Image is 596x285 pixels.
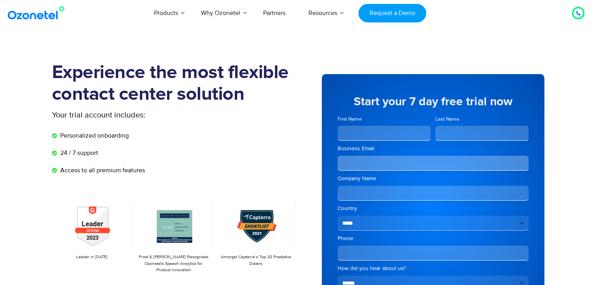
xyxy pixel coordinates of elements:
[435,115,529,123] label: Last Name
[52,62,298,105] h1: Experience the most flexible contact center solution
[338,175,529,183] label: Company Name
[338,265,529,272] label: How did you hear about us?
[220,254,292,267] p: Amongst Capterra’s Top 20 Predictive Dialers
[338,96,529,108] h5: Start your 7 day free trial now
[358,4,426,22] a: Request a Demo
[58,131,129,140] span: Personalized onboarding
[56,254,128,261] p: Leader in [DATE]
[338,205,529,212] label: Country
[338,145,529,153] label: Business Email
[338,115,431,123] label: First Name
[58,166,145,175] span: Access to all premium features
[52,109,239,121] p: Your trial account includes:
[338,235,529,242] label: Phone
[138,254,210,274] p: Frost & [PERSON_NAME] Recognizes Ozonetel's Speech Analytics for Product Innovation
[58,148,98,158] span: 24 / 7 support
